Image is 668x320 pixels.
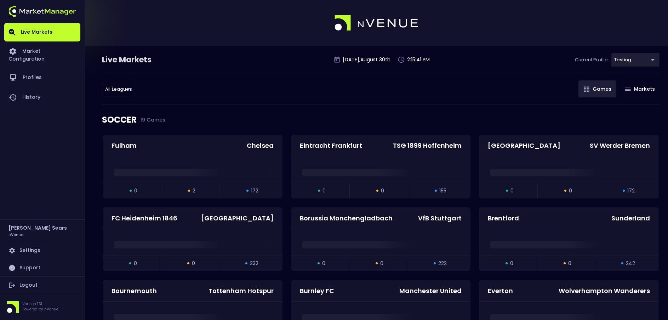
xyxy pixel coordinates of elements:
[4,259,80,276] a: Support
[559,288,650,294] div: Wolverhampton Wanderers
[102,105,660,135] div: SOCCER
[626,260,635,267] span: 242
[247,142,274,149] div: Chelsea
[381,187,384,195] span: 0
[22,307,58,312] p: Powered by nVenue
[620,80,660,97] button: Markets
[575,56,608,63] p: Current Profile
[611,53,660,67] div: testing
[8,232,23,237] h3: nVenue
[418,215,462,221] div: VfB Stuttgart
[439,187,446,195] span: 155
[112,215,177,221] div: FC Heidenheim 1846
[322,260,325,267] span: 0
[112,288,157,294] div: Bournemouth
[590,142,650,149] div: SV Werder Bremen
[4,301,80,313] div: Version 1.31Powered by nVenue
[250,260,258,267] span: 232
[568,260,571,267] span: 0
[488,288,513,294] div: Everton
[488,142,560,149] div: [GEOGRAPHIC_DATA]
[4,68,80,88] a: Profiles
[510,260,513,267] span: 0
[335,15,419,31] img: logo
[488,215,519,221] div: Brentford
[625,88,631,91] img: gameIcon
[510,187,514,195] span: 0
[137,117,165,123] span: 19 Games
[134,187,137,195] span: 0
[251,187,258,195] span: 172
[399,288,462,294] div: Manchester United
[380,260,383,267] span: 0
[8,224,67,232] h2: [PERSON_NAME] Sears
[112,142,137,149] div: Fulham
[192,260,195,267] span: 0
[300,215,393,221] div: Borussia Monchengladbach
[209,288,274,294] div: Tottenham Hotspur
[322,187,326,195] span: 0
[102,82,135,96] div: testing
[8,6,76,17] img: logo
[343,56,390,63] p: [DATE] , August 30 th
[201,215,274,221] div: [GEOGRAPHIC_DATA]
[102,54,188,66] div: Live Markets
[4,88,80,107] a: History
[393,142,462,149] div: TSG 1899 Hoffenheim
[627,187,635,195] span: 172
[4,277,80,294] a: Logout
[134,260,137,267] span: 0
[300,142,362,149] div: Eintracht Frankfurt
[438,260,447,267] span: 222
[22,301,58,307] p: Version 1.31
[4,242,80,259] a: Settings
[193,187,195,195] span: 2
[584,86,589,92] img: gameIcon
[407,56,430,63] p: 2:15:41 PM
[300,288,334,294] div: Burnley FC
[611,215,650,221] div: Sunderland
[569,187,572,195] span: 0
[4,23,80,41] a: Live Markets
[578,80,616,97] button: Games
[4,41,80,68] a: Market Configuration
